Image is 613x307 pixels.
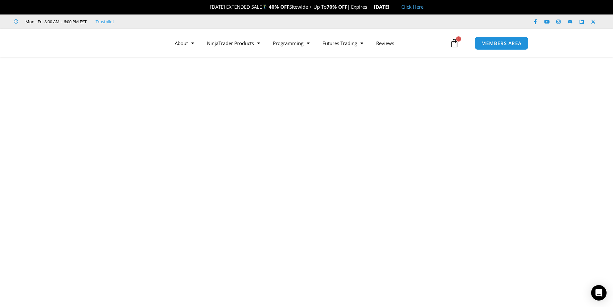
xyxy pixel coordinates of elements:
[367,5,372,9] img: ⌛
[401,4,423,10] a: Click Here
[327,4,347,10] strong: 70% OFF
[456,36,461,42] span: 0
[591,285,607,301] div: Open Intercom Messenger
[96,18,114,25] a: Trustpilot
[24,18,87,25] span: Mon - Fri: 8:00 AM – 6:00 PM EST
[266,36,316,51] a: Programming
[168,36,200,51] a: About
[374,4,395,10] strong: [DATE]
[203,4,374,10] span: [DATE] EXTENDED SALE Sitewide + Up To | Expires
[370,36,401,51] a: Reviews
[262,5,267,9] img: 🏌️‍♂️
[76,32,145,55] img: LogoAI | Affordable Indicators – NinjaTrader
[316,36,370,51] a: Futures Trading
[168,36,448,51] nav: Menu
[269,4,289,10] strong: 40% OFF
[200,36,266,51] a: NinjaTrader Products
[475,37,528,50] a: MEMBERS AREA
[440,34,469,53] a: 0
[205,5,210,9] img: 🎉
[481,41,522,46] span: MEMBERS AREA
[390,5,395,9] img: 🏭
